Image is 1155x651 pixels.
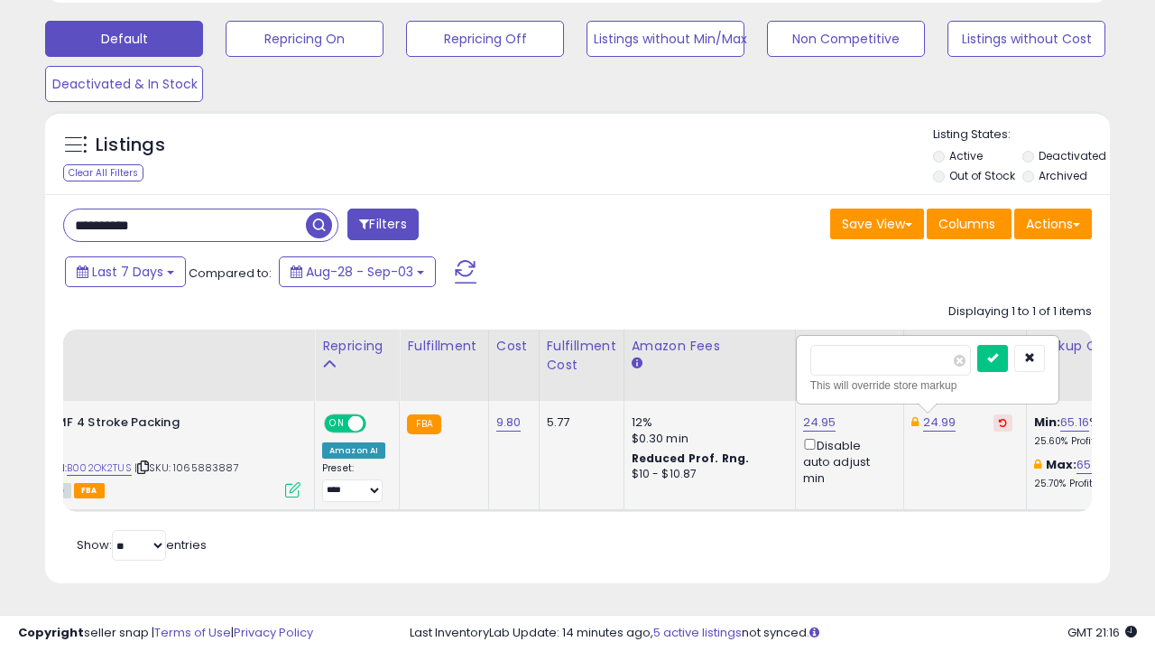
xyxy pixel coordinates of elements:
div: $0.30 min [632,431,781,447]
a: B002OK2TUS [67,460,132,476]
button: Deactivated & In Stock [45,66,203,102]
div: Fulfillment [407,337,480,356]
div: $10 - $10.87 [632,467,781,482]
span: Aug-28 - Sep-03 [306,263,413,281]
div: This will override store markup [810,377,1045,395]
div: Fulfillment Cost [547,337,616,375]
a: 9.80 [496,414,522,432]
strong: Copyright [18,624,84,641]
div: Preset: [322,462,385,503]
b: Reduced Prof. Rng. [632,451,750,466]
b: FMF 4 Stroke Packing [50,414,269,436]
div: 12% [632,414,781,431]
button: Default [45,21,203,57]
a: 65.52 [1076,456,1109,474]
label: Out of Stock [949,168,1015,183]
small: Amazon Fees. [632,356,642,372]
button: Filters [347,209,418,240]
p: Listing States: [933,126,1110,144]
div: Repricing [322,337,392,356]
button: Columns [927,209,1012,239]
button: Repricing On [226,21,383,57]
div: Amazon Fees [632,337,788,356]
div: Clear All Filters [63,164,143,181]
button: Aug-28 - Sep-03 [279,256,436,287]
small: FBA [407,414,440,434]
button: Listings without Cost [947,21,1105,57]
button: Actions [1014,209,1092,239]
button: Non Competitive [767,21,925,57]
label: Deactivated [1039,148,1106,163]
label: Archived [1039,168,1087,183]
a: 24.99 [923,414,956,432]
span: OFF [364,415,393,431]
i: Revert to store-level Dynamic Max Price [999,418,1007,427]
div: seller snap | | [18,625,313,642]
span: ON [326,415,348,431]
div: Amazon AI [322,442,385,459]
span: 2025-09-12 21:16 GMT [1067,624,1137,641]
button: Listings without Min/Max [587,21,744,57]
a: 24.95 [803,414,836,432]
button: Last 7 Days [65,256,186,287]
span: | SKU: 1065883887 [134,460,239,475]
span: Show: entries [77,536,207,553]
div: Last InventoryLab Update: 14 minutes ago, not synced. [410,625,1137,642]
span: FBA [74,483,105,498]
button: Repricing Off [406,21,564,57]
div: Cost [496,337,531,356]
i: This overrides the store level Dynamic Max Price for this listing [911,416,919,428]
label: Active [949,148,983,163]
div: Title [25,337,307,356]
div: 5.77 [547,414,610,431]
span: Compared to: [189,265,272,282]
button: Save View [830,209,924,239]
div: ASIN: [30,414,300,497]
i: This overrides the store level max markup for this listing [1034,459,1041,470]
span: Columns [938,215,995,233]
a: Terms of Use [154,624,231,641]
b: Min: [1034,414,1061,431]
span: Last 7 Days [92,263,163,281]
div: Disable auto adjust min [803,435,890,488]
a: Privacy Policy [234,624,313,641]
h5: Listings [96,133,165,158]
b: Max: [1046,456,1077,473]
a: 5 active listings [653,624,742,641]
a: 65.16 [1060,414,1089,432]
div: Displaying 1 to 1 of 1 items [948,303,1092,321]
